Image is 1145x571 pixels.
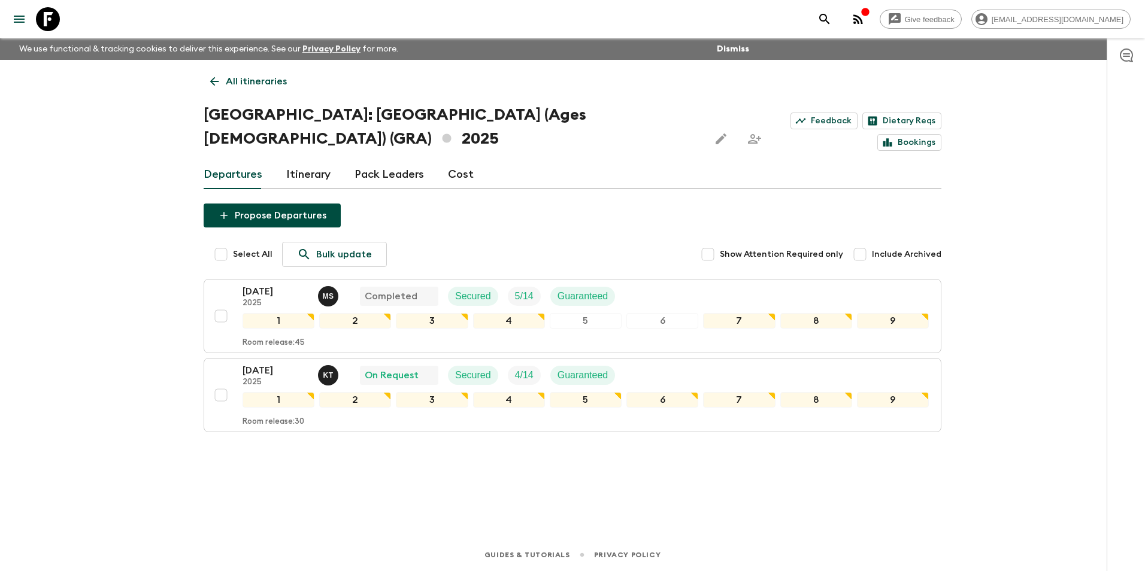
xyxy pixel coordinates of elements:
[515,289,534,303] p: 5 / 14
[626,313,698,329] div: 6
[204,69,293,93] a: All itineraries
[448,366,498,385] div: Secured
[455,368,491,382] p: Secured
[396,392,468,408] div: 3
[877,134,941,151] a: Bookings
[813,7,837,31] button: search adventures
[319,313,391,329] div: 2
[243,363,308,378] p: [DATE]
[508,287,541,306] div: Trip Fill
[243,338,305,348] p: Room release: 45
[243,299,308,308] p: 2025
[204,204,341,227] button: Propose Departures
[14,38,403,60] p: We use functional & tracking cookies to deliver this experience. See our for more.
[243,313,314,329] div: 1
[243,284,308,299] p: [DATE]
[282,242,387,267] a: Bulk update
[703,313,775,329] div: 7
[703,392,775,408] div: 7
[714,41,752,57] button: Dismiss
[558,368,608,382] p: Guaranteed
[857,313,929,329] div: 9
[316,247,372,262] p: Bulk update
[508,366,541,385] div: Trip Fill
[243,392,314,408] div: 1
[448,160,474,189] a: Cost
[720,248,843,260] span: Show Attention Required only
[971,10,1131,29] div: [EMAIL_ADDRESS][DOMAIN_NAME]
[318,369,341,378] span: Kostantinos Tsaousis
[898,15,961,24] span: Give feedback
[550,313,622,329] div: 5
[473,313,545,329] div: 4
[243,417,304,427] p: Room release: 30
[204,358,941,432] button: [DATE]2025Kostantinos TsaousisOn RequestSecuredTrip FillGuaranteed123456789Room release:30
[286,160,331,189] a: Itinerary
[355,160,424,189] a: Pack Leaders
[484,548,570,561] a: Guides & Tutorials
[448,287,498,306] div: Secured
[323,370,333,380] p: K T
[626,392,698,408] div: 6
[857,392,929,408] div: 9
[204,279,941,353] button: [DATE]2025Magda SotiriadisCompletedSecuredTrip FillGuaranteed123456789Room release:45
[872,248,941,260] span: Include Archived
[302,45,361,53] a: Privacy Policy
[862,113,941,129] a: Dietary Reqs
[365,289,417,303] p: Completed
[243,378,308,387] p: 2025
[880,10,962,29] a: Give feedback
[550,392,622,408] div: 5
[790,113,858,129] a: Feedback
[594,548,661,561] a: Privacy Policy
[473,392,545,408] div: 4
[204,103,699,151] h1: [GEOGRAPHIC_DATA]: [GEOGRAPHIC_DATA] (Ages [DEMOGRAPHIC_DATA]) (GRA) 2025
[396,313,468,329] div: 3
[318,290,341,299] span: Magda Sotiriadis
[558,289,608,303] p: Guaranteed
[226,74,287,89] p: All itineraries
[709,127,733,151] button: Edit this itinerary
[780,313,852,329] div: 8
[743,127,767,151] span: Share this itinerary
[985,15,1130,24] span: [EMAIL_ADDRESS][DOMAIN_NAME]
[515,368,534,382] p: 4 / 14
[780,392,852,408] div: 8
[318,365,341,385] button: KT
[319,392,391,408] div: 2
[365,368,419,382] p: On Request
[7,7,31,31] button: menu
[204,160,262,189] a: Departures
[233,248,272,260] span: Select All
[455,289,491,303] p: Secured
